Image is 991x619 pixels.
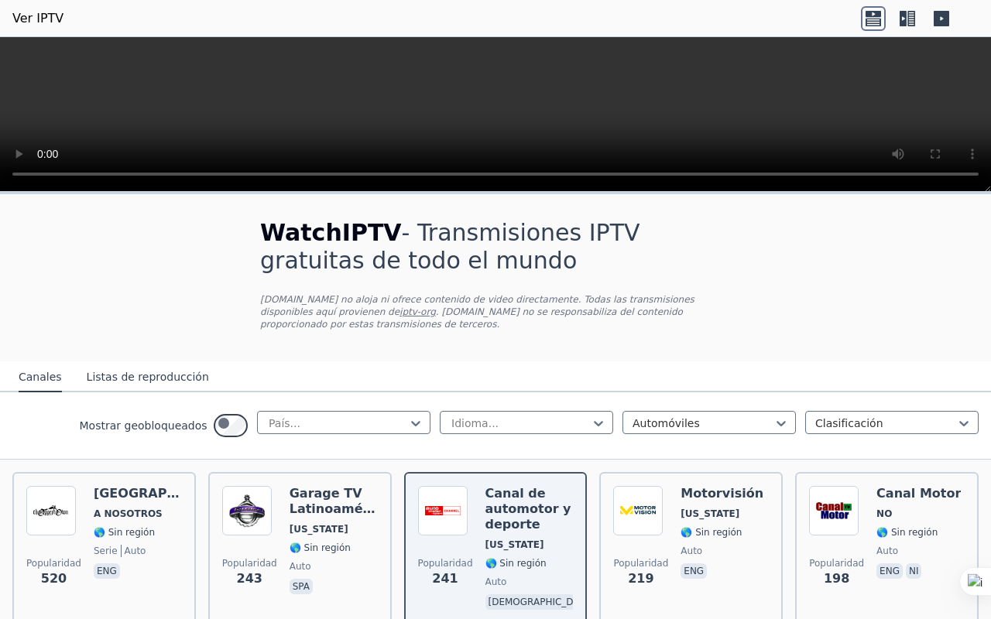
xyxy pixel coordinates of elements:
[809,486,859,535] img: Canal Motor
[125,545,146,556] font: auto
[628,571,653,586] font: 219
[684,566,704,576] font: eng
[681,545,702,556] font: auto
[19,371,62,383] font: Canales
[681,527,742,538] font: 🌎 Sin región
[485,539,544,550] font: [US_STATE]
[399,306,436,317] a: iptv-org
[880,566,900,576] font: eng
[97,566,117,576] font: eng
[94,527,155,538] font: 🌎 Sin región
[80,419,207,432] font: Mostrar geobloqueados
[681,508,739,519] font: [US_STATE]
[260,306,683,330] font: . [DOMAIN_NAME] no se responsabiliza del contenido proporcionado por estas transmisiones de terce...
[222,558,277,569] font: Popularidad
[12,9,63,28] a: Ver IPTV
[489,597,594,607] font: [DEMOGRAPHIC_DATA]
[485,486,571,532] font: Canal de automotor y deporte
[260,294,694,317] font: [DOMAIN_NAME] no aloja ni ofrece contenido de video directamente. Todas las transmisiones disponi...
[290,524,348,535] font: [US_STATE]
[613,486,663,535] img: Motorvision
[237,571,262,586] font: 243
[41,571,67,586] font: 520
[87,363,209,392] button: Listas de reproducción
[290,561,311,572] font: auto
[418,558,473,569] font: Popularidad
[824,571,849,586] font: 198
[222,486,272,535] img: Garage TV Latin America
[876,527,938,538] font: 🌎 Sin región
[876,486,961,501] font: Canal Motor
[94,508,163,519] font: A NOSOTROS
[26,486,76,535] img: Choppertown
[12,11,63,26] font: Ver IPTV
[485,558,547,569] font: 🌎 Sin región
[87,371,209,383] font: Listas de reproducción
[260,219,640,274] font: - Transmisiones IPTV gratuitas de todo el mundo
[809,558,864,569] font: Popularidad
[418,486,468,535] img: auto motor und sport channel
[909,566,919,576] font: ni
[26,558,81,569] font: Popularidad
[613,558,668,569] font: Popularidad
[94,486,238,501] font: [GEOGRAPHIC_DATA]
[681,486,763,501] font: Motorvisión
[876,508,892,519] font: NO
[876,545,898,556] font: auto
[290,542,351,553] font: 🌎 Sin región
[19,363,62,392] button: Canales
[94,545,118,556] font: serie
[432,571,458,586] font: 241
[485,576,507,587] font: auto
[290,486,389,516] font: Garage TV Latinoamérica
[260,219,402,246] font: WatchIPTV
[293,581,310,592] font: spa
